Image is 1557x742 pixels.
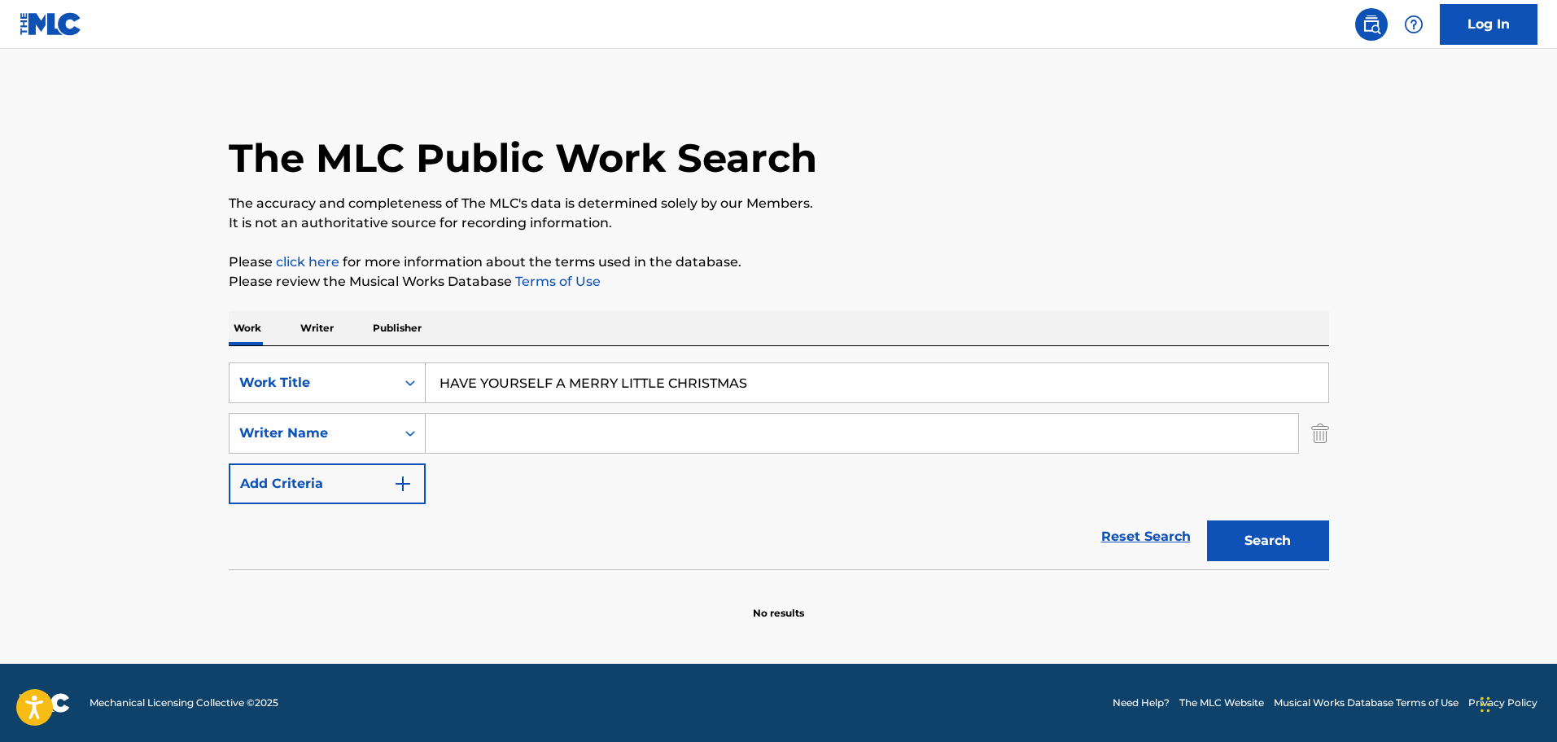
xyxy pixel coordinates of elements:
a: Privacy Policy [1468,696,1537,710]
img: 9d2ae6d4665cec9f34b9.svg [393,474,413,494]
span: Mechanical Licensing Collective © 2025 [90,696,278,710]
a: Public Search [1355,8,1388,41]
img: Delete Criterion [1311,413,1329,454]
p: Publisher [368,311,426,345]
img: help [1404,15,1424,34]
div: Help [1397,8,1430,41]
a: The MLC Website [1179,696,1264,710]
a: Need Help? [1113,696,1170,710]
a: Log In [1440,4,1537,45]
img: logo [20,693,70,713]
p: Work [229,311,266,345]
div: Writer Name [239,424,386,443]
a: Terms of Use [512,274,601,289]
a: Musical Works Database Terms of Use [1274,696,1459,710]
p: Please review the Musical Works Database [229,272,1329,292]
a: Reset Search [1093,519,1199,555]
p: Please for more information about the terms used in the database. [229,252,1329,272]
h1: The MLC Public Work Search [229,134,817,182]
p: The accuracy and completeness of The MLC's data is determined solely by our Members. [229,194,1329,213]
p: It is not an authoritative source for recording information. [229,213,1329,233]
div: Work Title [239,373,386,393]
img: search [1362,15,1381,34]
div: Drag [1480,680,1490,729]
button: Search [1207,520,1329,561]
iframe: Chat Widget [1476,664,1557,742]
button: Add Criteria [229,463,426,504]
form: Search Form [229,362,1329,569]
p: No results [753,586,804,621]
p: Writer [295,311,339,345]
img: MLC Logo [20,12,82,36]
a: click here [276,254,339,270]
